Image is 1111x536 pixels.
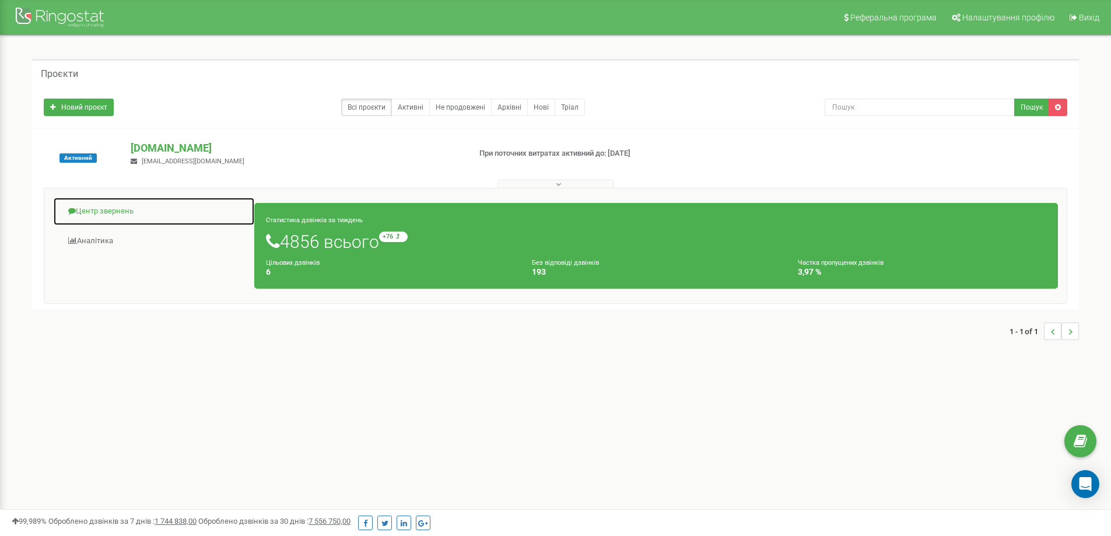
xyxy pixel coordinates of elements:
[555,99,585,116] a: Тріал
[198,517,351,526] span: Оброблено дзвінків за 30 днів :
[266,232,1046,251] h1: 4856 всього
[798,259,884,267] small: Частка пропущених дзвінків
[266,216,363,224] small: Статистика дзвінків за тиждень
[391,99,430,116] a: Активні
[798,268,1046,276] h4: 3,97 %
[825,99,1015,116] input: Пошук
[48,517,197,526] span: Оброблено дзвінків за 7 днів :
[1071,470,1099,498] div: Open Intercom Messenger
[44,99,114,116] a: Новий проєкт
[155,517,197,526] u: 1 744 838,00
[429,99,492,116] a: Не продовжені
[309,517,351,526] u: 7 556 750,00
[532,268,780,276] h4: 193
[341,99,392,116] a: Всі проєкти
[532,259,599,267] small: Без відповіді дзвінків
[479,148,722,159] p: При поточних витратах активний до: [DATE]
[962,13,1054,22] span: Налаштування профілю
[1010,323,1044,340] span: 1 - 1 of 1
[12,517,47,526] span: 99,989%
[527,99,555,116] a: Нові
[41,69,78,79] h5: Проєкти
[850,13,937,22] span: Реферальна програма
[491,99,528,116] a: Архівні
[131,141,460,156] p: [DOMAIN_NAME]
[266,268,514,276] h4: 6
[379,232,408,242] small: +76
[1010,311,1079,352] nav: ...
[1014,99,1049,116] button: Пошук
[142,157,244,165] span: [EMAIL_ADDRESS][DOMAIN_NAME]
[53,197,255,226] a: Центр звернень
[59,153,97,163] span: Активний
[1079,13,1099,22] span: Вихід
[266,259,320,267] small: Цільових дзвінків
[53,227,255,255] a: Аналiтика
